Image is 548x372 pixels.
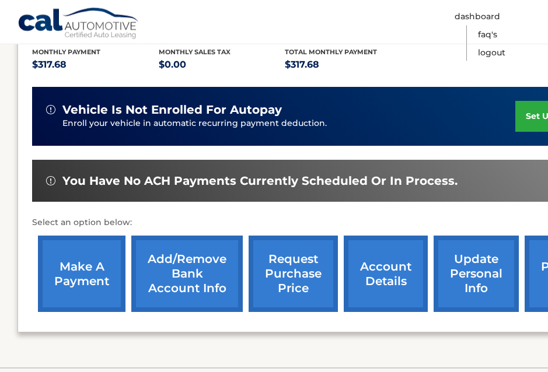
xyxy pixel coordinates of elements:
[46,177,55,186] img: alert-white.svg
[62,174,458,189] span: You have no ACH payments currently scheduled or in process.
[249,236,338,313] a: request purchase price
[159,48,231,57] span: Monthly sales Tax
[455,8,500,26] a: Dashboard
[131,236,243,313] a: Add/Remove bank account info
[478,26,497,44] a: FAQ's
[285,48,377,57] span: Total Monthly Payment
[62,103,282,118] span: vehicle is not enrolled for autopay
[46,106,55,115] img: alert-white.svg
[32,48,100,57] span: Monthly Payment
[344,236,428,313] a: account details
[18,8,140,41] a: Cal Automotive
[159,57,285,73] p: $0.00
[285,57,411,73] p: $317.68
[434,236,519,313] a: update personal info
[62,118,515,131] p: Enroll your vehicle in automatic recurring payment deduction.
[478,44,505,62] a: Logout
[32,57,159,73] p: $317.68
[38,236,125,313] a: make a payment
